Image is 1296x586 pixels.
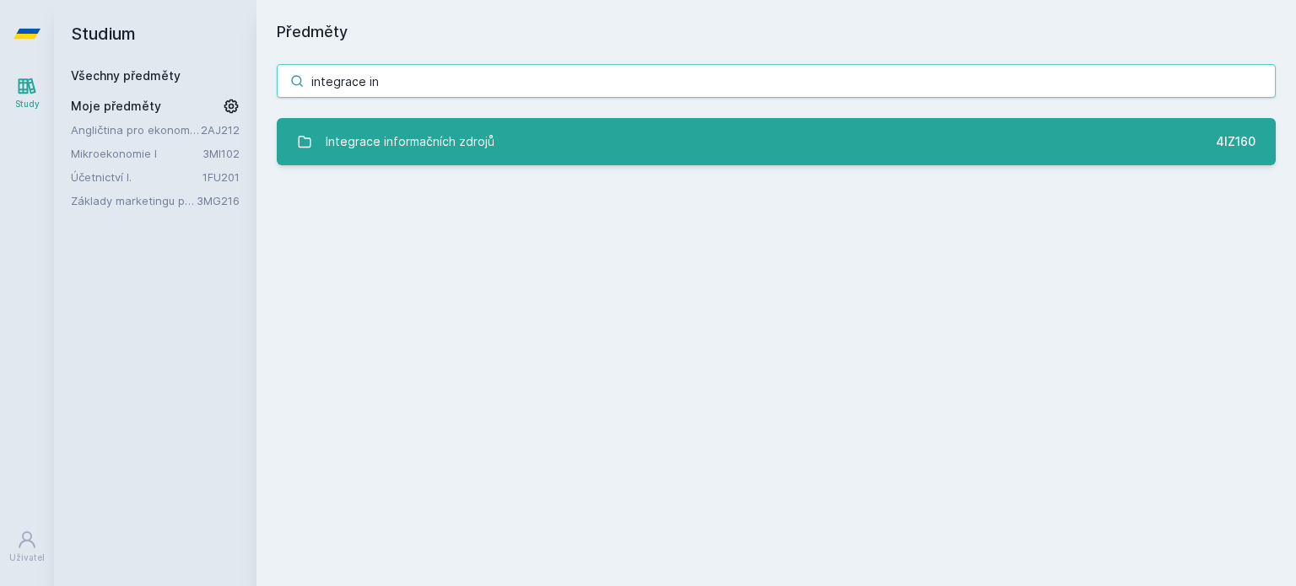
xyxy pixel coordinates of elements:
[277,64,1276,98] input: Název nebo ident předmětu…
[71,98,161,115] span: Moje předměty
[3,67,51,119] a: Study
[1216,133,1255,150] div: 4IZ160
[3,521,51,573] a: Uživatel
[15,98,40,110] div: Study
[277,20,1276,44] h1: Předměty
[326,125,494,159] div: Integrace informačních zdrojů
[71,68,181,83] a: Všechny předměty
[197,194,240,207] a: 3MG216
[201,123,240,137] a: 2AJ212
[71,121,201,138] a: Angličtina pro ekonomická studia 2 (B2/C1)
[202,170,240,184] a: 1FU201
[202,147,240,160] a: 3MI102
[9,551,45,564] div: Uživatel
[277,118,1276,165] a: Integrace informačních zdrojů 4IZ160
[71,145,202,162] a: Mikroekonomie I
[71,169,202,185] a: Účetnictví I.
[71,192,197,209] a: Základy marketingu pro informatiky a statistiky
